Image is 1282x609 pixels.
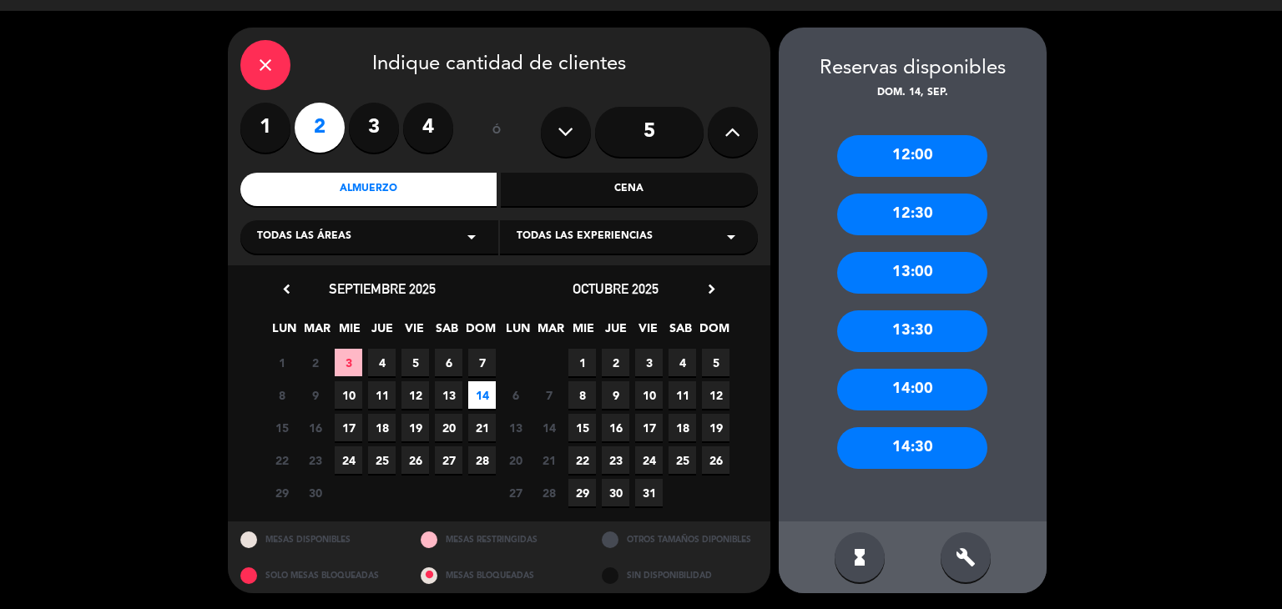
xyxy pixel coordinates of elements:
span: 29 [568,479,596,506]
label: 3 [349,103,399,153]
span: SAB [433,319,461,346]
span: 19 [702,414,729,441]
div: 14:30 [837,427,987,469]
div: SIN DISPONIBILIDAD [589,557,770,593]
span: 9 [602,381,629,409]
span: 14 [468,381,496,409]
span: 13 [435,381,462,409]
span: 15 [268,414,295,441]
span: 27 [502,479,529,506]
span: 15 [568,414,596,441]
span: Todas las áreas [257,229,351,245]
span: 10 [635,381,663,409]
span: 8 [268,381,295,409]
span: VIE [634,319,662,346]
span: 8 [568,381,596,409]
span: 30 [301,479,329,506]
span: 27 [435,446,462,474]
span: 28 [468,446,496,474]
span: SAB [667,319,694,346]
span: 11 [368,381,396,409]
span: 22 [568,446,596,474]
div: dom. 14, sep. [779,85,1047,102]
i: hourglass_full [850,547,870,567]
span: 11 [669,381,696,409]
span: 10 [335,381,362,409]
i: build [956,547,976,567]
div: Almuerzo [240,173,497,206]
span: 3 [335,349,362,376]
label: 4 [403,103,453,153]
div: 12:30 [837,194,987,235]
span: VIE [401,319,428,346]
label: 1 [240,103,290,153]
div: 13:30 [837,310,987,352]
div: Cena [501,173,758,206]
div: ó [470,103,524,161]
div: 12:00 [837,135,987,177]
span: 13 [502,414,529,441]
span: 2 [602,349,629,376]
label: 2 [295,103,345,153]
span: MAR [303,319,331,346]
span: 31 [635,479,663,506]
span: 6 [502,381,529,409]
i: arrow_drop_down [721,227,741,247]
span: 14 [535,414,563,441]
span: 25 [368,446,396,474]
span: 12 [401,381,429,409]
span: 16 [301,414,329,441]
span: 24 [335,446,362,474]
span: Todas las experiencias [517,229,653,245]
span: 4 [669,349,696,376]
span: 5 [401,349,429,376]
span: DOM [699,319,727,346]
span: 30 [602,479,629,506]
span: DOM [466,319,493,346]
span: 1 [268,349,295,376]
div: 13:00 [837,252,987,294]
span: 23 [301,446,329,474]
div: OTROS TAMAÑOS DIPONIBLES [589,521,770,557]
span: septiembre 2025 [329,280,436,297]
span: 12 [702,381,729,409]
span: 7 [535,381,563,409]
i: close [255,55,275,75]
div: SOLO MESAS BLOQUEADAS [228,557,409,593]
span: 2 [301,349,329,376]
span: 24 [635,446,663,474]
span: octubre 2025 [573,280,659,297]
span: 18 [368,414,396,441]
span: 3 [635,349,663,376]
span: 28 [535,479,563,506]
span: 26 [702,446,729,474]
span: JUE [602,319,629,346]
span: MIE [569,319,597,346]
div: Reservas disponibles [779,53,1047,85]
span: 1 [568,349,596,376]
i: arrow_drop_down [462,227,482,247]
span: MIE [336,319,363,346]
i: chevron_right [703,280,720,298]
span: 5 [702,349,729,376]
span: 21 [468,414,496,441]
span: 25 [669,446,696,474]
span: 18 [669,414,696,441]
div: MESAS DISPONIBLES [228,521,409,557]
span: 21 [535,446,563,474]
div: MESAS BLOQUEADAS [408,557,589,593]
div: 14:00 [837,369,987,410]
span: 20 [502,446,529,474]
span: 4 [368,349,396,376]
span: 20 [435,414,462,441]
span: 22 [268,446,295,474]
div: Indique cantidad de clientes [240,40,758,90]
span: 19 [401,414,429,441]
span: LUN [504,319,532,346]
span: 17 [335,414,362,441]
span: 16 [602,414,629,441]
i: chevron_left [278,280,295,298]
span: 29 [268,479,295,506]
span: 9 [301,381,329,409]
span: 7 [468,349,496,376]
